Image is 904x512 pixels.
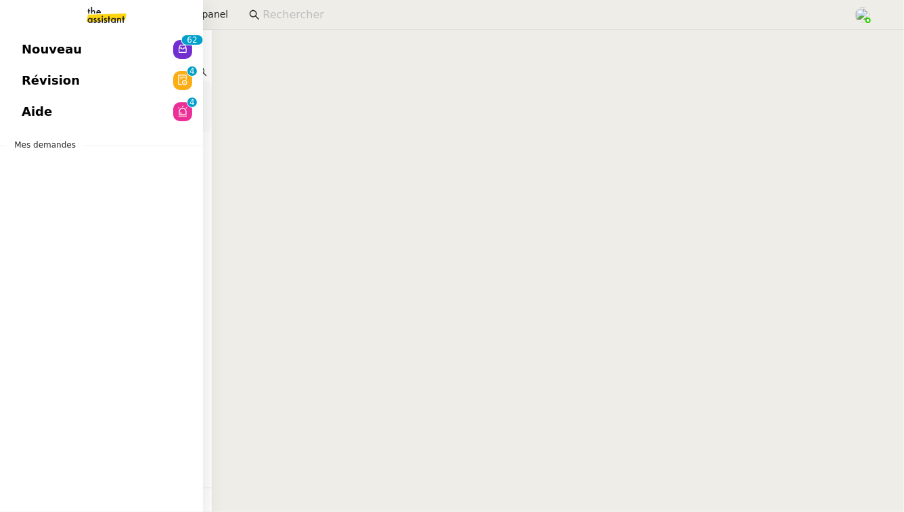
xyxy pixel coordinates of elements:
span: Mes demandes [6,138,84,152]
p: 4 [189,98,195,110]
span: Nouveau [22,39,82,60]
nz-badge-sup: 62 [181,35,202,45]
p: 2 [192,35,198,47]
nz-badge-sup: 4 [187,98,197,107]
span: Aide [22,102,52,122]
p: 4 [189,66,195,79]
p: 6 [187,35,192,47]
img: users%2FPPrFYTsEAUgQy5cK5MCpqKbOX8K2%2Favatar%2FCapture%20d%E2%80%99e%CC%81cran%202023-06-05%20a%... [855,7,870,22]
span: Révision [22,70,80,91]
input: Rechercher [263,6,840,24]
nz-badge-sup: 4 [187,66,197,76]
